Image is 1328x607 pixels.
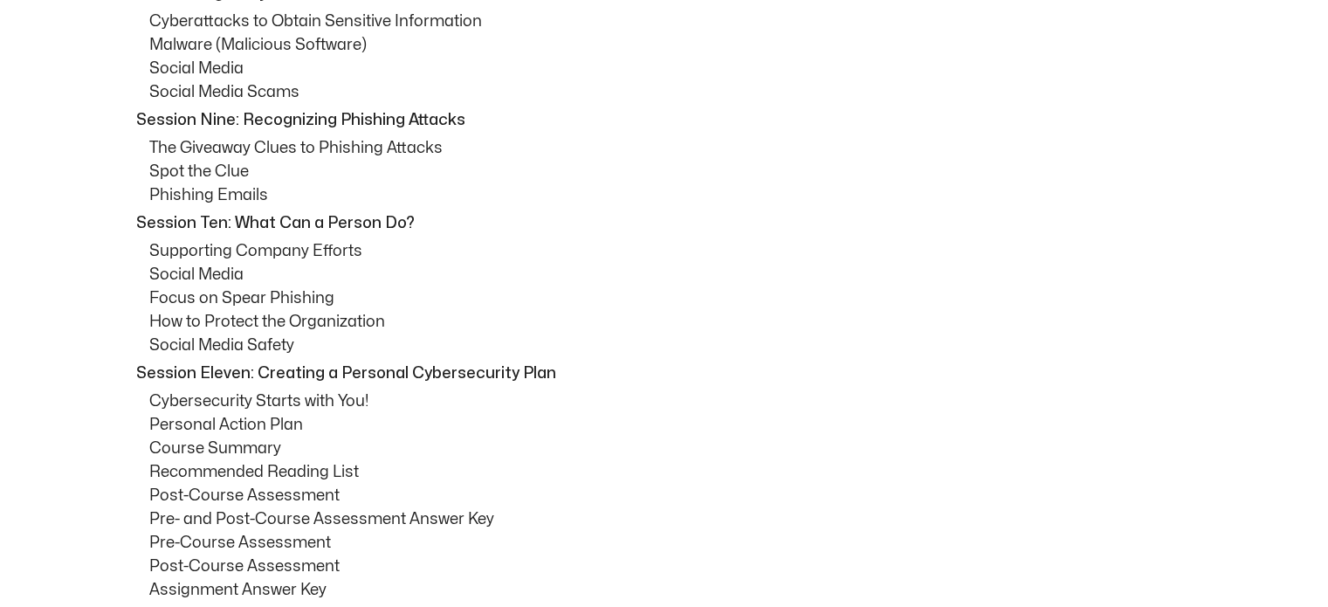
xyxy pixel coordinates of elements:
p: Assignment Answer Key [149,578,1206,602]
p: Spot the Clue [149,160,1206,183]
p: Session Ten: What Can a Person Do? [136,211,1201,235]
p: Social Media [149,57,1206,80]
p: Social Media Safety [149,334,1206,357]
p: Post-Course Assessment [149,484,1206,507]
p: Post-Course Assessment [149,555,1206,578]
p: Recommended Reading List [149,460,1206,484]
p: Personal Action Plan [149,413,1206,437]
p: How to Protect the Organization [149,310,1206,334]
p: Course Summary [149,437,1206,460]
p: Social Media [149,263,1206,286]
p: The Giveaway Clues to Phishing Attacks [149,136,1206,160]
p: Session Nine: Recognizing Phishing Attacks [136,108,1201,132]
p: Malware (Malicious Software) [149,33,1206,57]
p: Supporting Company Efforts [149,239,1206,263]
p: Cybersecurity Starts with You! [149,390,1206,413]
p: Phishing Emails [149,183,1206,207]
p: Session Eleven: Creating a Personal Cybersecurity Plan [136,362,1201,385]
p: Cyberattacks to Obtain Sensitive Information [149,10,1206,33]
p: Social Media Scams [149,80,1206,104]
p: Pre-Course Assessment [149,531,1206,555]
p: Focus on Spear Phishing [149,286,1206,310]
p: Pre- and Post-Course Assessment Answer Key [149,507,1206,531]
